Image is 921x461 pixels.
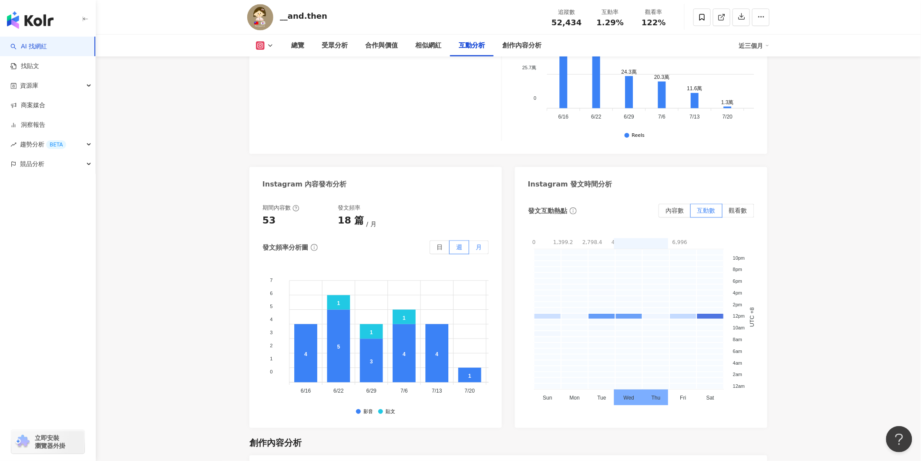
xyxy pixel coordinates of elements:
tspan: 6/22 [591,114,602,120]
tspan: 2pm [733,302,742,307]
div: 追蹤數 [550,8,583,17]
img: KOL Avatar [247,4,273,31]
tspan: 6/22 [333,388,344,394]
tspan: 7/6 [658,114,666,120]
tspan: 6/29 [366,388,377,394]
span: info-circle [309,243,319,252]
tspan: Sat [706,395,715,401]
tspan: 12am [733,383,745,389]
div: 發文頻率分析圖 [262,243,308,252]
tspan: Mon [570,395,580,401]
tspan: 6am [733,349,742,354]
text: UTC +8 [749,307,755,327]
tspan: 0 [270,369,273,374]
span: 競品分析 [20,154,44,174]
div: 近三個月 [739,39,770,53]
span: rise [10,142,17,148]
span: info-circle [568,206,578,216]
div: 互動率 [594,8,627,17]
a: chrome extension立即安裝 瀏覽器外掛 [11,430,84,454]
tspan: 0 [534,95,536,101]
div: 創作內容分析 [502,41,541,51]
tspan: 4am [733,360,742,366]
tspan: 4pm [733,290,742,295]
span: 週 [456,244,462,251]
span: 資源庫 [20,76,38,95]
a: 找貼文 [10,62,39,71]
tspan: 1 [270,356,273,361]
div: 總覽 [291,41,304,51]
img: chrome extension [14,435,31,449]
div: 受眾分析 [322,41,348,51]
iframe: Help Scout Beacon - Open [886,426,912,452]
span: 月 [366,220,376,227]
div: BETA [46,140,66,149]
tspan: 7/13 [432,388,442,394]
tspan: Tue [598,395,607,401]
div: 發文頻率 [338,204,360,212]
span: 觀看數 [729,207,747,214]
div: Instagram 發文時間分析 [528,180,612,189]
div: 53 [262,214,276,227]
div: 觀看率 [637,8,670,17]
tspan: 8am [733,337,742,342]
tspan: 6 [270,291,273,296]
div: __and.then [280,10,327,21]
span: 日 [437,244,443,251]
tspan: 7/13 [689,114,700,120]
tspan: 6/29 [624,114,634,120]
img: logo [7,11,54,29]
a: 商案媒合 [10,101,45,110]
tspan: 7/20 [723,114,733,120]
tspan: 8pm [733,267,742,272]
a: searchAI 找網紅 [10,42,47,51]
tspan: 5 [270,304,273,309]
tspan: Thu [652,395,661,401]
div: Reels [632,133,645,139]
span: 52,434 [551,18,582,27]
tspan: 7 [270,278,273,283]
tspan: 4 [270,317,273,322]
tspan: 2 [270,343,273,348]
div: 創作內容分析 [249,437,302,449]
span: 122% [642,18,666,27]
span: 趨勢分析 [20,135,66,154]
span: 內容數 [666,207,684,214]
tspan: Sun [543,395,552,401]
div: Instagram 內容發布分析 [262,180,347,189]
div: 期間內容數 [262,204,299,212]
div: 合作與價值 [365,41,398,51]
tspan: Fri [680,395,686,401]
tspan: 7/20 [465,388,475,394]
tspan: 25.7萬 [522,65,536,70]
div: 影音 [363,409,373,415]
span: 月 [476,244,482,251]
tspan: Wed [624,395,634,401]
tspan: 6/16 [301,388,311,394]
span: 互動數 [697,207,716,214]
span: 立即安裝 瀏覽器外掛 [35,434,65,450]
a: 洞察報告 [10,121,45,129]
div: 貼文 [386,409,395,415]
tspan: 3 [270,330,273,335]
tspan: 12pm [733,314,745,319]
div: 互動分析 [459,41,485,51]
tspan: 10am [733,325,745,330]
div: 18 篇 [338,214,364,227]
tspan: 10pm [733,255,745,261]
span: 1.29% [597,18,624,27]
tspan: 2am [733,372,742,377]
div: 發文互動熱點 [528,207,567,216]
tspan: 7/6 [400,388,408,394]
tspan: 6/16 [558,114,569,120]
tspan: 6pm [733,278,742,284]
div: 相似網紅 [415,41,441,51]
